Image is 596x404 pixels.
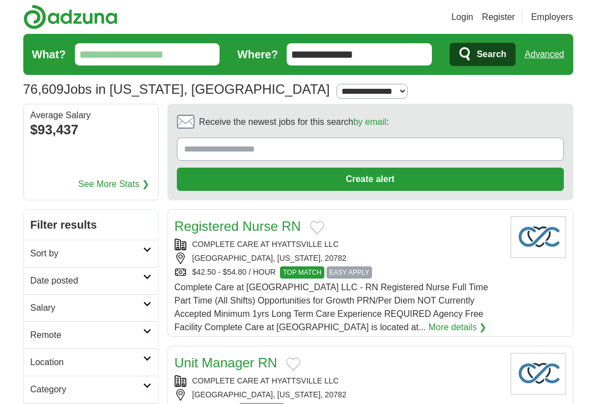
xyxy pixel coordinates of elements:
span: Receive the newest jobs for this search : [199,115,389,129]
span: EASY APPLY [327,266,372,279]
button: Search [450,43,516,66]
button: Create alert [177,168,564,191]
a: Registered Nurse RN [175,219,301,234]
a: by email [353,117,386,127]
h2: Remote [30,329,143,342]
span: Complete Care at [GEOGRAPHIC_DATA] LLC - RN Registered Nurse Full Time Part Time (All Shifts) Opp... [175,282,488,332]
a: Salary [24,294,158,321]
a: More details ❯ [429,321,487,334]
a: See More Stats ❯ [78,178,149,191]
button: Add to favorite jobs [310,221,324,234]
a: Category [24,376,158,403]
h2: Category [30,383,143,396]
span: Search [477,43,506,65]
a: Remote [24,321,158,349]
h2: Date posted [30,274,143,287]
div: COMPLETE CARE AT HYATTSVILLE LLC [175,375,502,387]
div: $93,437 [30,120,151,140]
img: Company logo [511,353,566,395]
h2: Location [30,356,143,369]
img: Company logo [511,216,566,258]
a: Location [24,349,158,376]
div: [GEOGRAPHIC_DATA], [US_STATE], 20782 [175,389,502,401]
a: Employers [531,11,573,24]
span: TOP MATCH [280,266,324,279]
img: Adzuna logo [23,4,118,29]
button: Add to favorite jobs [286,357,300,371]
a: Login [451,11,473,24]
label: What? [32,46,66,63]
div: [GEOGRAPHIC_DATA], [US_STATE], 20782 [175,252,502,264]
a: Advanced [524,43,564,65]
a: Date posted [24,267,158,294]
a: Unit Manager RN [175,355,277,370]
h2: Salary [30,301,143,315]
span: 76,609 [23,79,64,99]
h1: Jobs in [US_STATE], [GEOGRAPHIC_DATA] [23,82,330,97]
a: Sort by [24,240,158,267]
div: $42.50 - $54.80 / HOUR [175,266,502,279]
div: Average Salary [30,111,151,120]
div: COMPLETE CARE AT HYATTSVILLE LLC [175,239,502,250]
h2: Sort by [30,247,143,260]
h2: Filter results [24,210,158,240]
a: Register [482,11,515,24]
label: Where? [237,46,278,63]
